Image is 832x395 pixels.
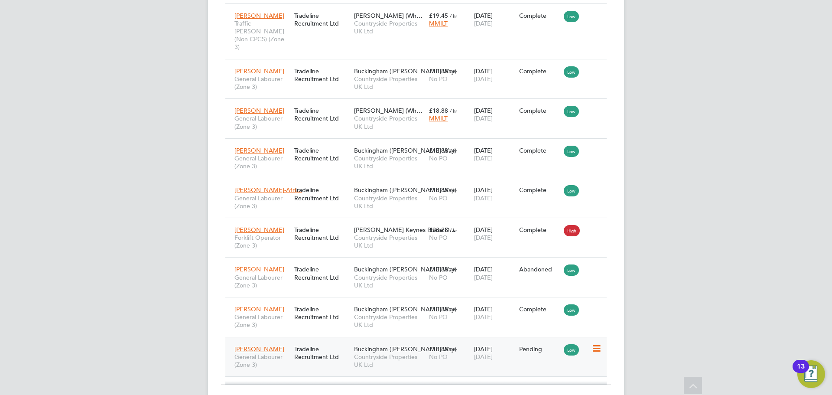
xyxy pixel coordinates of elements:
[232,7,607,14] a: [PERSON_NAME]Traffic [PERSON_NAME] (Non CPCS) (Zone 3)Tradeline Recruitment Ltd[PERSON_NAME] (Wh…...
[234,194,290,210] span: General Labourer (Zone 3)
[564,185,579,196] span: Low
[232,300,607,308] a: [PERSON_NAME]General Labourer (Zone 3)Tradeline Recruitment LtdBuckingham ([PERSON_NAME] Way)Coun...
[450,187,457,193] span: / hr
[354,234,425,249] span: Countryside Properties UK Ltd
[234,75,290,91] span: General Labourer (Zone 3)
[292,182,352,206] div: Tradeline Recruitment Ltd
[232,142,607,149] a: [PERSON_NAME]General Labourer (Zone 3)Tradeline Recruitment LtdBuckingham ([PERSON_NAME] Way)Coun...
[564,264,579,276] span: Low
[429,114,448,122] span: MMILT
[429,20,448,27] span: MMILT
[292,341,352,365] div: Tradeline Recruitment Ltd
[354,194,425,210] span: Countryside Properties UK Ltd
[564,66,579,78] span: Low
[472,142,517,166] div: [DATE]
[429,313,448,321] span: No PO
[234,274,290,289] span: General Labourer (Zone 3)
[429,194,448,202] span: No PO
[429,353,448,361] span: No PO
[234,345,284,353] span: [PERSON_NAME]
[354,12,422,20] span: [PERSON_NAME] (Wh…
[429,274,448,281] span: No PO
[519,67,560,75] div: Complete
[429,154,448,162] span: No PO
[354,353,425,369] span: Countryside Properties UK Ltd
[234,107,284,114] span: [PERSON_NAME]
[232,340,607,348] a: [PERSON_NAME]General Labourer (Zone 3)Tradeline Recruitment LtdBuckingham ([PERSON_NAME] Way)Coun...
[519,305,560,313] div: Complete
[519,107,560,114] div: Complete
[354,154,425,170] span: Countryside Properties UK Ltd
[472,261,517,285] div: [DATE]
[519,186,560,194] div: Complete
[519,147,560,154] div: Complete
[519,345,560,353] div: Pending
[429,265,448,273] span: £18.88
[472,301,517,325] div: [DATE]
[474,194,493,202] span: [DATE]
[354,226,455,234] span: [PERSON_NAME] Keynes Phase D…
[474,75,493,83] span: [DATE]
[354,313,425,329] span: Countryside Properties UK Ltd
[474,234,493,242] span: [DATE]
[354,107,422,114] span: [PERSON_NAME] (Wh…
[450,68,457,75] span: / hr
[474,353,493,361] span: [DATE]
[564,11,579,22] span: Low
[472,182,517,206] div: [DATE]
[472,63,517,87] div: [DATE]
[797,360,825,388] button: Open Resource Center, 13 new notifications
[450,13,457,19] span: / hr
[234,20,290,51] span: Traffic [PERSON_NAME] (Non CPCS) (Zone 3)
[474,154,493,162] span: [DATE]
[292,7,352,32] div: Tradeline Recruitment Ltd
[232,62,607,70] a: [PERSON_NAME]General Labourer (Zone 3)Tradeline Recruitment LtdBuckingham ([PERSON_NAME] Way)Coun...
[354,274,425,289] span: Countryside Properties UK Ltd
[234,147,284,154] span: [PERSON_NAME]
[234,265,284,273] span: [PERSON_NAME]
[354,114,425,130] span: Countryside Properties UK Ltd
[234,186,302,194] span: [PERSON_NAME]-Afri…
[797,366,805,378] div: 13
[292,63,352,87] div: Tradeline Recruitment Ltd
[234,353,290,369] span: General Labourer (Zone 3)
[354,265,456,273] span: Buckingham ([PERSON_NAME] Way)
[354,345,456,353] span: Buckingham ([PERSON_NAME] Way)
[450,306,457,313] span: / hr
[474,313,493,321] span: [DATE]
[232,261,607,268] a: [PERSON_NAME]General Labourer (Zone 3)Tradeline Recruitment LtdBuckingham ([PERSON_NAME] Way)Coun...
[564,225,580,236] span: High
[450,266,457,273] span: / hr
[474,20,493,27] span: [DATE]
[519,265,560,273] div: Abandoned
[519,226,560,234] div: Complete
[519,12,560,20] div: Complete
[232,221,607,229] a: [PERSON_NAME]Forklift Operator (Zone 3)Tradeline Recruitment Ltd[PERSON_NAME] Keynes Phase D…Coun...
[450,147,457,154] span: / hr
[234,67,284,75] span: [PERSON_NAME]
[429,226,448,234] span: £23.28
[429,234,448,242] span: No PO
[429,186,448,194] span: £18.88
[429,12,448,20] span: £19.45
[472,7,517,32] div: [DATE]
[354,67,456,75] span: Buckingham ([PERSON_NAME] Way)
[234,313,290,329] span: General Labourer (Zone 3)
[292,301,352,325] div: Tradeline Recruitment Ltd
[474,114,493,122] span: [DATE]
[429,107,448,114] span: £18.88
[429,67,448,75] span: £18.88
[354,20,425,35] span: Countryside Properties UK Ltd
[564,304,579,316] span: Low
[564,146,579,157] span: Low
[234,226,284,234] span: [PERSON_NAME]
[429,147,448,154] span: £18.88
[429,305,448,313] span: £18.88
[354,75,425,91] span: Countryside Properties UK Ltd
[429,345,448,353] span: £18.88
[292,222,352,246] div: Tradeline Recruitment Ltd
[232,181,607,189] a: [PERSON_NAME]-Afri…General Labourer (Zone 3)Tradeline Recruitment LtdBuckingham ([PERSON_NAME] Wa...
[474,274,493,281] span: [DATE]
[354,305,456,313] span: Buckingham ([PERSON_NAME] Way)
[234,114,290,130] span: General Labourer (Zone 3)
